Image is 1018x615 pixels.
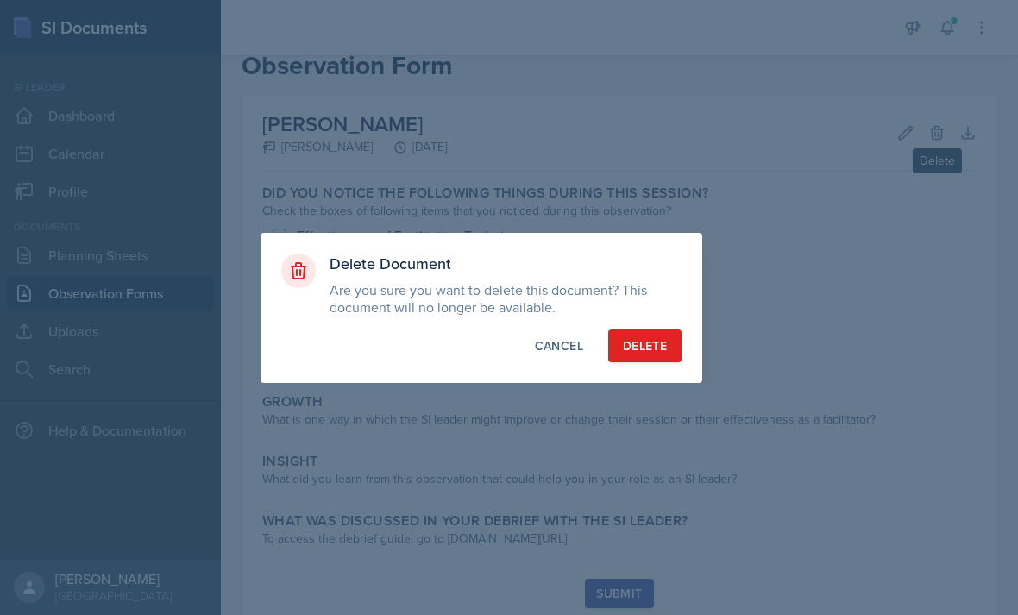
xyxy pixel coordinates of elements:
[535,337,583,355] div: Cancel
[608,329,682,362] button: Delete
[330,254,682,274] h3: Delete Document
[330,281,682,316] p: Are you sure you want to delete this document? This document will no longer be available.
[520,329,598,362] button: Cancel
[623,337,667,355] div: Delete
